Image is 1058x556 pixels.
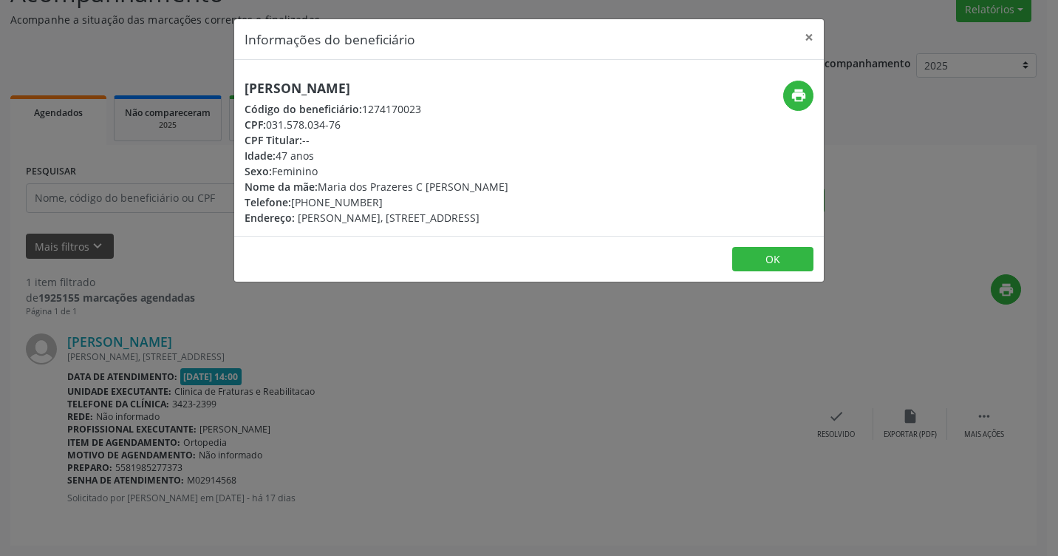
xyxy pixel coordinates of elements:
[245,81,508,96] h5: [PERSON_NAME]
[245,30,415,49] h5: Informações do beneficiário
[794,19,824,55] button: Close
[732,247,813,272] button: OK
[245,133,302,147] span: CPF Titular:
[245,211,295,225] span: Endereço:
[245,163,508,179] div: Feminino
[298,211,479,225] span: [PERSON_NAME], [STREET_ADDRESS]
[783,81,813,111] button: print
[245,118,266,132] span: CPF:
[245,164,272,178] span: Sexo:
[791,87,807,104] i: print
[245,149,276,163] span: Idade:
[245,117,508,132] div: 031.578.034-76
[245,102,362,116] span: Código do beneficiário:
[245,179,508,194] div: Maria dos Prazeres C [PERSON_NAME]
[245,148,508,163] div: 47 anos
[245,101,508,117] div: 1274170023
[245,180,318,194] span: Nome da mãe:
[245,194,508,210] div: [PHONE_NUMBER]
[245,132,508,148] div: --
[245,195,291,209] span: Telefone:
